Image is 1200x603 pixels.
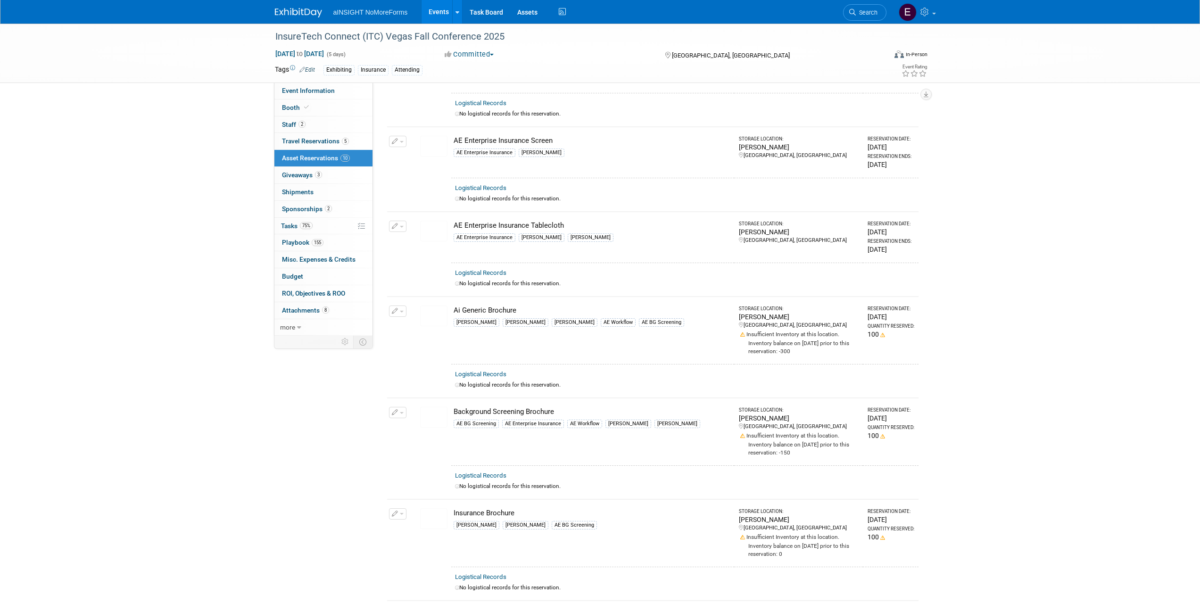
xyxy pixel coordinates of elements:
div: [PERSON_NAME] [552,318,597,327]
div: Reservation Date: [868,221,914,227]
div: [PERSON_NAME] [739,312,860,322]
div: [DATE] [868,515,914,524]
span: Booth [282,104,311,111]
img: Format-Inperson.png [894,50,904,58]
div: Insufficient Inventory at this location. [739,532,860,541]
span: Budget [282,273,303,280]
div: Reservation Ends: [868,238,914,245]
div: [PERSON_NAME] [454,318,499,327]
div: [DATE] [868,142,914,152]
div: [GEOGRAPHIC_DATA], [GEOGRAPHIC_DATA] [739,524,860,532]
div: Quantity Reserved: [868,323,914,330]
img: View Images [420,508,447,529]
div: [PERSON_NAME] [519,233,564,242]
div: Reservation Date: [868,508,914,515]
span: Misc. Expenses & Credits [282,256,356,263]
span: 5 [342,138,349,145]
div: Storage Location: [739,508,860,515]
div: Event Format [831,49,928,63]
span: Shipments [282,188,314,196]
a: Logistical Records [455,99,506,107]
a: Logistical Records [455,184,506,191]
div: [PERSON_NAME] [739,227,860,237]
div: AE Enterprise Insurance Tablecloth [454,221,730,231]
div: Reservation Date: [868,136,914,142]
div: Insurance Brochure [454,508,730,518]
div: 100 [868,330,914,339]
span: 2 [298,121,306,128]
a: Budget [274,268,372,285]
a: Attachments8 [274,302,372,319]
div: AE BG Screening [454,420,499,428]
span: [GEOGRAPHIC_DATA], [GEOGRAPHIC_DATA] [672,52,790,59]
a: Logistical Records [455,269,506,276]
div: [DATE] [868,160,914,169]
span: Tasks [281,222,313,230]
span: 2 [325,205,332,212]
img: View Images [420,306,447,326]
a: Asset Reservations10 [274,150,372,166]
span: Search [856,9,877,16]
div: [PERSON_NAME] [739,515,860,524]
a: Logistical Records [455,371,506,378]
div: Inventory balance on [DATE] prior to this reservation: 0 [739,541,860,558]
div: 100 [868,431,914,440]
a: Playbook155 [274,234,372,251]
div: InsureTech Connect (ITC) Vegas Fall Conference 2025 [272,28,872,45]
div: [PERSON_NAME] [739,413,860,423]
div: Background Screening Brochure [454,407,730,417]
div: [PERSON_NAME] [454,521,499,529]
div: AE BG Screening [552,521,597,529]
a: Sponsorships2 [274,201,372,217]
img: View Images [420,407,447,428]
div: No logistical records for this reservation. [455,110,915,118]
div: Quantity Reserved: [868,424,914,431]
div: AE Enterprise Insurance [454,149,515,157]
div: [PERSON_NAME] [605,420,651,428]
img: View Images [420,221,447,241]
span: 75% [300,222,313,229]
div: AE BG Screening [639,318,684,327]
a: Search [843,4,886,21]
div: Reservation Date: [868,306,914,312]
div: [DATE] [868,245,914,254]
div: No logistical records for this reservation. [455,195,915,203]
img: Eric Guimond [899,3,917,21]
a: Logistical Records [455,573,506,580]
div: No logistical records for this reservation. [455,584,915,592]
div: Reservation Date: [868,407,914,413]
div: Ai Generic Brochure [454,306,730,315]
a: Event Information [274,83,372,99]
a: Logistical Records [455,472,506,479]
a: Travel Reservations5 [274,133,372,149]
div: Attending [392,65,422,75]
span: [DATE] [DATE] [275,50,324,58]
div: In-Person [905,51,927,58]
span: Attachments [282,306,329,314]
a: Giveaways3 [274,167,372,183]
div: Inventory balance on [DATE] prior to this reservation: -150 [739,440,860,457]
td: Toggle Event Tabs [353,336,372,348]
div: [GEOGRAPHIC_DATA], [GEOGRAPHIC_DATA] [739,322,860,329]
div: Insufficient Inventory at this location. [739,430,860,440]
span: ROI, Objectives & ROO [282,289,345,297]
i: Booth reservation complete [304,105,309,110]
span: Giveaways [282,171,322,179]
div: [PERSON_NAME] [519,149,564,157]
span: 10 [340,155,350,162]
td: Tags [275,65,315,75]
div: [GEOGRAPHIC_DATA], [GEOGRAPHIC_DATA] [739,237,860,244]
div: Storage Location: [739,221,860,227]
div: Quantity Reserved: [868,526,914,532]
div: [DATE] [868,413,914,423]
td: Personalize Event Tab Strip [337,336,354,348]
a: Booth [274,99,372,116]
a: Tasks75% [274,218,372,234]
div: Reservation Ends: [868,153,914,160]
div: 100 [868,532,914,542]
div: [GEOGRAPHIC_DATA], [GEOGRAPHIC_DATA] [739,423,860,430]
div: No logistical records for this reservation. [455,482,915,490]
span: to [295,50,304,58]
div: [PERSON_NAME] [568,233,613,242]
a: more [274,319,372,336]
